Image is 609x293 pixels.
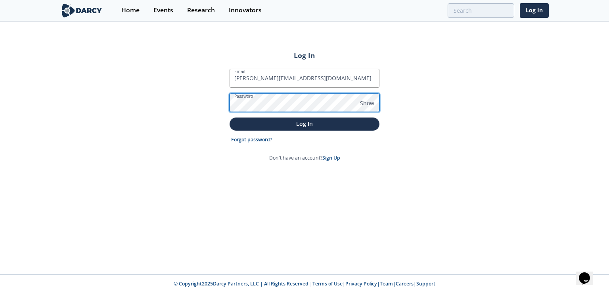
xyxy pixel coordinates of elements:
a: Team [380,280,393,287]
div: Home [121,7,140,13]
iframe: chat widget [576,261,601,285]
input: Advanced Search [448,3,514,18]
a: Sign Up [322,154,340,161]
div: Innovators [229,7,262,13]
p: Don't have an account? [269,154,340,162]
a: Log In [520,3,549,18]
h2: Log In [230,50,379,60]
div: Research [187,7,215,13]
a: Forgot password? [231,136,272,143]
span: Show [360,99,374,107]
button: Log In [230,118,379,131]
img: logo-wide.svg [60,4,103,17]
p: Log In [235,120,374,128]
label: Password [234,93,253,99]
a: Support [416,280,435,287]
p: © Copyright 2025 Darcy Partners, LLC | All Rights Reserved | | | | | [11,280,598,287]
a: Terms of Use [312,280,343,287]
a: Privacy Policy [345,280,377,287]
label: Email [234,68,245,75]
a: Careers [396,280,414,287]
div: Events [153,7,173,13]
